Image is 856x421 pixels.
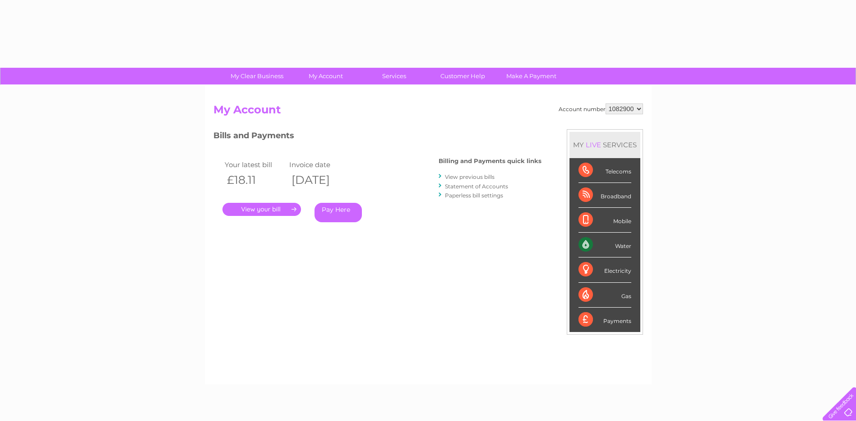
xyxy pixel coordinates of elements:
div: MY SERVICES [569,132,640,158]
th: £18.11 [222,171,287,189]
a: Customer Help [426,68,500,84]
td: Your latest bill [222,159,287,171]
a: Make A Payment [494,68,569,84]
div: Account number [559,103,643,114]
a: View previous bills [445,173,495,180]
h4: Billing and Payments quick links [439,158,541,164]
td: Invoice date [287,159,352,171]
div: Payments [578,308,631,332]
a: Pay Here [315,203,362,222]
a: My Clear Business [220,68,294,84]
a: . [222,203,301,216]
a: Paperless bill settings [445,192,503,199]
th: [DATE] [287,171,352,189]
div: Broadband [578,183,631,208]
a: Statement of Accounts [445,183,508,190]
div: Telecoms [578,158,631,183]
div: Gas [578,283,631,308]
div: LIVE [584,140,603,149]
a: Services [357,68,431,84]
div: Water [578,233,631,257]
div: Mobile [578,208,631,233]
h3: Bills and Payments [213,129,541,145]
a: My Account [288,68,363,84]
h2: My Account [213,103,643,121]
div: Electricity [578,257,631,282]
